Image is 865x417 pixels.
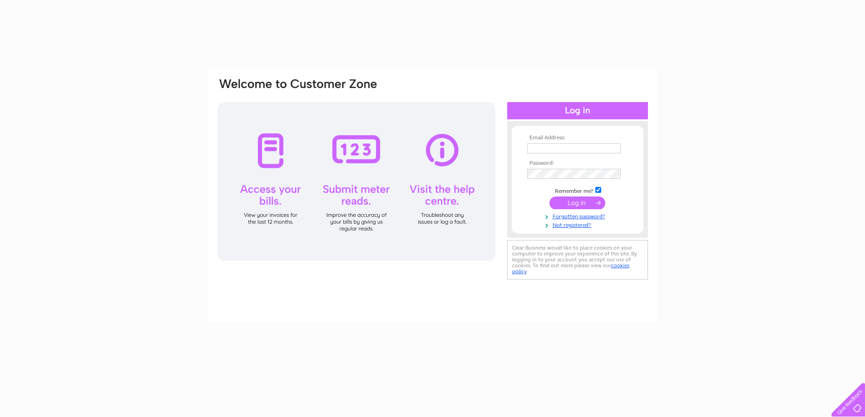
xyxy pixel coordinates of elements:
[549,196,605,209] input: Submit
[527,211,630,220] a: Forgotten password?
[527,220,630,229] a: Not registered?
[525,160,630,167] th: Password:
[512,262,629,275] a: cookies policy
[525,186,630,195] td: Remember me?
[525,135,630,141] th: Email Address:
[507,240,648,280] div: Clear Business would like to place cookies on your computer to improve your experience of the sit...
